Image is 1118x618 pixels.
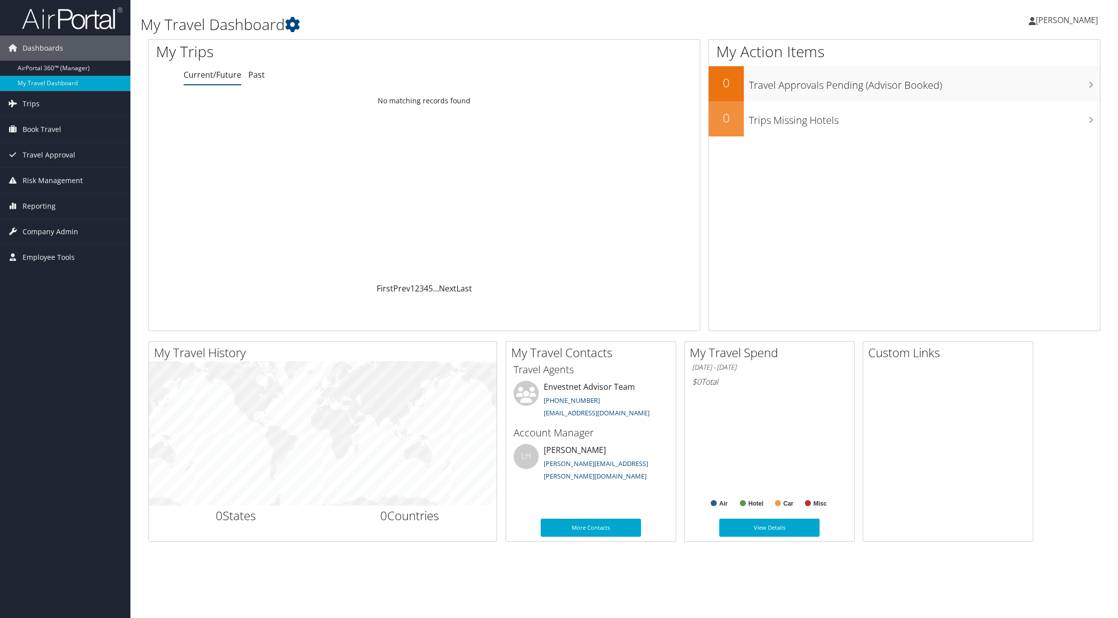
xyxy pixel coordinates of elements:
[22,7,122,30] img: airportal-logo.png
[749,73,1100,92] h3: Travel Approvals Pending (Advisor Booked)
[456,283,472,294] a: Last
[692,376,847,387] h6: Total
[156,507,315,524] h2: States
[709,66,1100,101] a: 0Travel Approvals Pending (Advisor Booked)
[23,168,83,193] span: Risk Management
[23,117,61,142] span: Book Travel
[410,283,415,294] a: 1
[719,519,820,537] a: View Details
[544,459,648,481] a: [PERSON_NAME][EMAIL_ADDRESS][PERSON_NAME][DOMAIN_NAME]
[23,219,78,244] span: Company Admin
[331,507,490,524] h2: Countries
[377,283,393,294] a: First
[424,283,428,294] a: 4
[140,14,785,35] h1: My Travel Dashboard
[509,444,673,485] li: [PERSON_NAME]
[514,363,668,377] h3: Travel Agents
[514,426,668,440] h3: Account Manager
[1036,15,1098,26] span: [PERSON_NAME]
[23,36,63,61] span: Dashboards
[709,41,1100,62] h1: My Action Items
[184,69,241,80] a: Current/Future
[814,500,827,507] text: Misc
[23,142,75,168] span: Travel Approval
[433,283,439,294] span: …
[509,381,673,422] li: Envestnet Advisor Team
[749,108,1100,127] h3: Trips Missing Hotels
[692,376,701,387] span: $0
[439,283,456,294] a: Next
[393,283,410,294] a: Prev
[154,344,497,361] h2: My Travel History
[690,344,854,361] h2: My Travel Spend
[1029,5,1108,35] a: [PERSON_NAME]
[23,91,40,116] span: Trips
[511,344,676,361] h2: My Travel Contacts
[748,500,763,507] text: Hotel
[148,92,700,110] td: No matching records found
[868,344,1033,361] h2: Custom Links
[428,283,433,294] a: 5
[380,507,387,524] span: 0
[544,408,650,417] a: [EMAIL_ADDRESS][DOMAIN_NAME]
[23,194,56,219] span: Reporting
[23,245,75,270] span: Employee Tools
[709,101,1100,136] a: 0Trips Missing Hotels
[216,507,223,524] span: 0
[415,283,419,294] a: 2
[156,41,462,62] h1: My Trips
[541,519,641,537] a: More Contacts
[419,283,424,294] a: 3
[709,74,744,91] h2: 0
[514,444,539,469] div: LH
[248,69,265,80] a: Past
[692,363,847,372] h6: [DATE] - [DATE]
[783,500,793,507] text: Car
[544,396,600,405] a: [PHONE_NUMBER]
[719,500,728,507] text: Air
[709,109,744,126] h2: 0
